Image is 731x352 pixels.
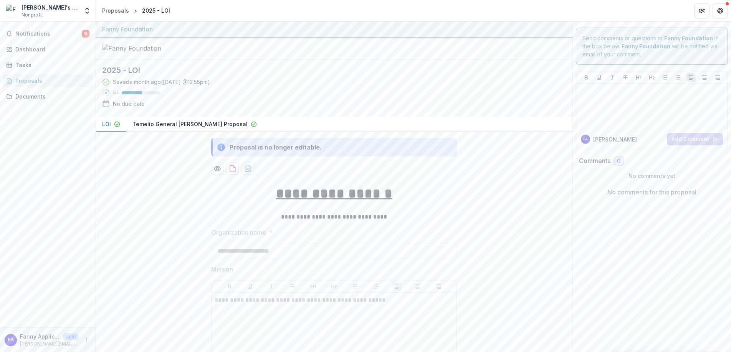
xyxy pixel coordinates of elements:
p: [PERSON_NAME][EMAIL_ADDRESS][DOMAIN_NAME] [20,340,79,347]
div: Fanny Foundation [102,25,566,34]
button: Align Center [700,73,709,82]
span: Nonprofit [21,12,43,18]
button: Get Help [713,3,728,18]
div: Send comments or questions to in the box below. will be notified via email of your comment. [576,28,728,65]
div: No due date [113,100,145,108]
button: Bold [582,73,591,82]
div: Documents [15,92,86,100]
h2: 2025 - LOI [102,66,554,75]
button: download-proposal [242,163,254,175]
button: Bold [225,282,234,291]
p: No comments for this proposal [607,188,696,197]
button: Underline [246,282,255,291]
strong: Fanny Foundation [664,35,713,41]
button: Italicize [267,282,276,291]
div: 2025 - LOI [142,7,170,15]
div: Fanny Applicant [8,337,14,342]
div: Proposal is no longer editable. [230,143,322,152]
button: Strike [621,73,630,82]
span: 0 [617,158,620,164]
a: Dashboard [3,43,93,56]
button: More [82,336,91,345]
button: Preview b6998d0f-fc89-4f11-95b5-2d8b545c070a-0.pdf [211,163,223,175]
button: Ordered List [371,282,380,291]
div: Fanny Applicant [583,137,588,141]
button: Align Center [413,282,422,291]
button: Align Left [686,73,696,82]
p: User [63,333,79,340]
div: Tasks [15,61,86,69]
p: [PERSON_NAME] [593,135,637,143]
button: Ordered List [673,73,683,82]
h2: Comments [579,157,610,164]
div: [PERSON_NAME]'s Nonprofit Inc. [21,3,79,12]
button: Heading 2 [329,282,339,291]
div: Saved a month ago ( [DATE] @ 12:55pm ) [113,78,210,86]
button: Heading 1 [634,73,643,82]
button: Bullet List [351,282,360,291]
button: Notifications9 [3,28,93,40]
button: Strike [288,282,297,291]
div: Proposals [102,7,129,15]
a: Proposals [3,74,93,87]
button: Bullet List [660,73,670,82]
span: Notifications [15,31,82,37]
button: Italicize [608,73,617,82]
a: Documents [3,90,93,103]
div: Dashboard [15,45,86,53]
div: Proposals [15,77,86,85]
p: 52 % [113,90,119,95]
button: Partners [694,3,709,18]
img: Fanny's Nonprofit Inc. [6,5,18,17]
span: 9 [82,30,89,38]
img: Fanny Foundation [102,44,179,53]
nav: breadcrumb [99,5,173,16]
button: Underline [595,73,604,82]
p: LOI [102,120,111,128]
p: Mission [211,265,233,274]
button: Align Left [392,282,402,291]
p: No comments yet [579,172,725,180]
button: Heading 2 [647,73,657,82]
button: Add Comment [667,133,723,145]
button: Open entity switcher [82,3,93,18]
button: Heading 1 [309,282,318,291]
p: Temelio General [PERSON_NAME] Proposal [132,120,248,128]
button: Align Right [713,73,722,82]
p: Organization name [211,228,266,237]
p: Fanny Applicant [20,332,60,340]
button: download-proposal [227,163,239,175]
a: Tasks [3,59,93,71]
a: Proposals [99,5,132,16]
button: Align Right [434,282,443,291]
strong: Fanny Foundation [622,43,670,49]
